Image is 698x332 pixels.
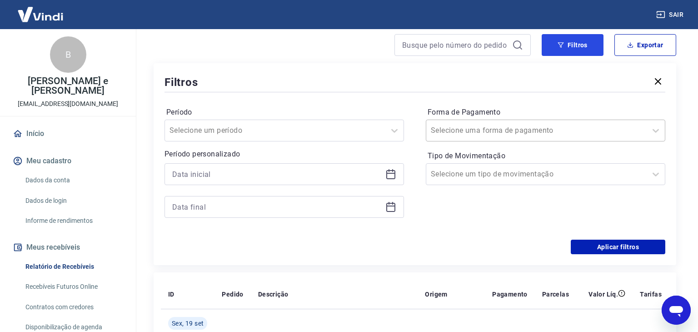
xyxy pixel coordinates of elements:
p: Pagamento [492,290,528,299]
button: Meu cadastro [11,151,125,171]
p: Descrição [258,290,289,299]
iframe: Botão para abrir a janela de mensagens [662,296,691,325]
label: Tipo de Movimentação [428,151,663,161]
p: Tarifas [640,290,662,299]
p: ID [168,290,174,299]
a: Dados da conta [22,171,125,190]
button: Exportar [614,34,676,56]
p: Pedido [222,290,243,299]
p: Origem [425,290,447,299]
button: Meus recebíveis [11,237,125,257]
button: Filtros [542,34,603,56]
p: Valor Líq. [588,290,618,299]
a: Informe de rendimentos [22,211,125,230]
a: Recebíveis Futuros Online [22,277,125,296]
img: Vindi [11,0,70,28]
button: Sair [654,6,687,23]
a: Contratos com credores [22,298,125,317]
a: Relatório de Recebíveis [22,257,125,276]
a: Início [11,124,125,144]
input: Data final [172,200,382,214]
input: Data inicial [172,167,382,181]
h5: Filtros [165,75,198,90]
p: Parcelas [542,290,569,299]
button: Aplicar filtros [571,240,665,254]
a: Dados de login [22,191,125,210]
input: Busque pelo número do pedido [402,38,509,52]
span: Sex, 19 set [172,319,204,328]
p: [PERSON_NAME] e [PERSON_NAME] [7,76,129,96]
p: Período personalizado [165,149,404,160]
p: [EMAIL_ADDRESS][DOMAIN_NAME] [18,99,118,109]
div: B [50,36,86,73]
label: Forma de Pagamento [428,107,663,118]
label: Período [166,107,402,118]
